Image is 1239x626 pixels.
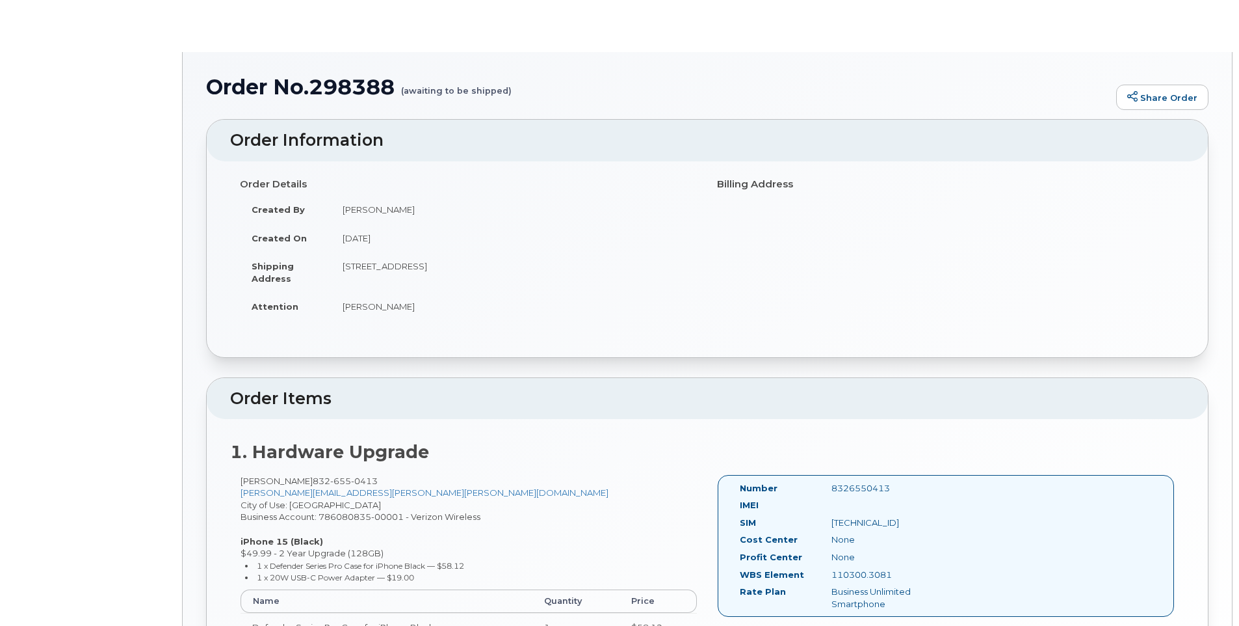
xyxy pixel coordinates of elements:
[740,517,756,529] label: SIM
[822,534,950,546] div: None
[257,573,414,582] small: 1 x 20W USB-C Power Adapter — $19.00
[1116,85,1208,111] a: Share Order
[740,499,759,511] label: IMEI
[230,441,429,463] strong: 1. Hardware Upgrade
[717,179,1175,190] h4: Billing Address
[230,390,1184,408] h2: Order Items
[822,517,950,529] div: [TECHNICAL_ID]
[331,252,698,292] td: [STREET_ADDRESS]
[331,195,698,224] td: [PERSON_NAME]
[740,534,798,546] label: Cost Center
[313,476,378,486] span: 832
[740,569,804,581] label: WBS Element
[822,586,950,610] div: Business Unlimited Smartphone
[206,75,1110,98] h1: Order No.298388
[740,551,802,564] label: Profit Center
[331,292,698,321] td: [PERSON_NAME]
[241,536,323,547] strong: iPhone 15 (Black)
[252,261,294,284] strong: Shipping Address
[241,487,608,498] a: [PERSON_NAME][EMAIL_ADDRESS][PERSON_NAME][PERSON_NAME][DOMAIN_NAME]
[330,476,351,486] span: 655
[401,75,512,96] small: (awaiting to be shipped)
[822,569,950,581] div: 110300.3081
[740,482,777,495] label: Number
[240,179,698,190] h4: Order Details
[252,233,307,243] strong: Created On
[230,131,1184,150] h2: Order Information
[257,561,464,571] small: 1 x Defender Series Pro Case for iPhone Black — $58.12
[822,551,950,564] div: None
[331,224,698,252] td: [DATE]
[532,590,619,613] th: Quantity
[740,586,786,598] label: Rate Plan
[241,590,532,613] th: Name
[351,476,378,486] span: 0413
[822,482,950,495] div: 8326550413
[252,204,305,215] strong: Created By
[619,590,697,613] th: Price
[252,301,298,312] strong: Attention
